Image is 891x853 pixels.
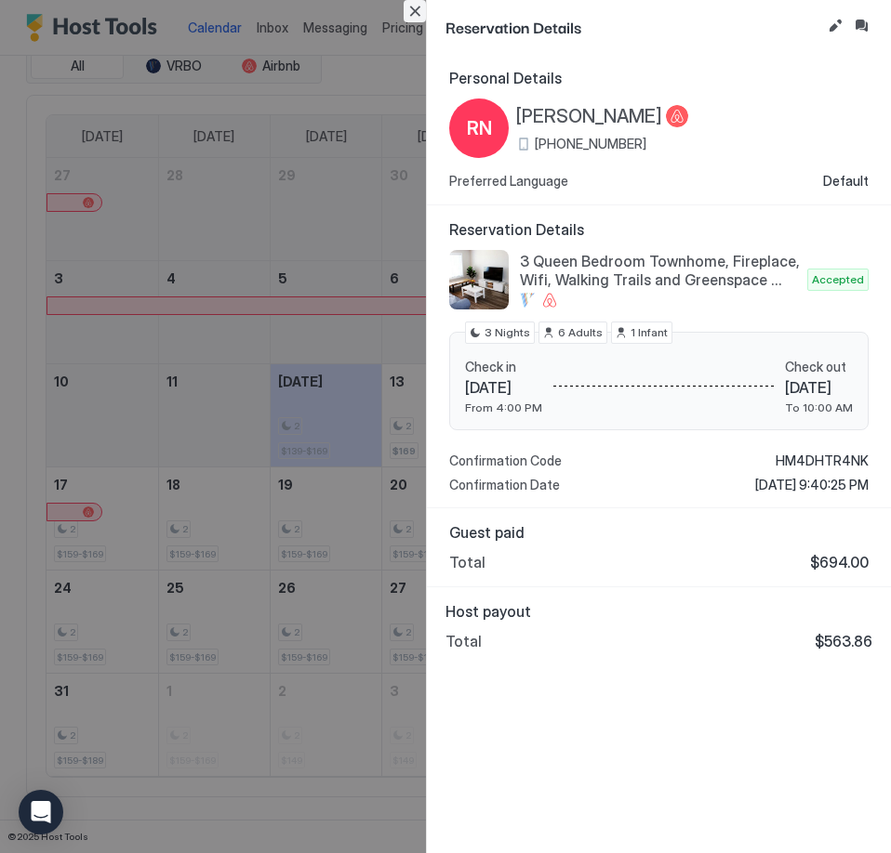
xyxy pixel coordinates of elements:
span: To 10:00 AM [785,400,853,414]
span: Reservation Details [445,15,820,38]
span: Total [449,553,485,571]
button: Inbox [850,15,872,37]
span: Total [445,632,482,650]
span: 1 Infant [631,324,668,341]
span: RN [467,114,492,142]
span: 3 Nights [485,324,530,341]
div: Open Intercom Messenger [19,790,63,834]
span: 6 Adults [558,324,603,341]
span: $563.86 [815,632,872,650]
span: HM4DHTR4NK [776,453,869,469]
div: listing image [449,250,509,309]
span: [PHONE_NUMBER] [535,136,646,152]
span: Preferred Language [449,173,568,190]
span: Guest paid [449,523,869,542]
span: 3 Queen Bedroom Townhome, Fireplace, Wifi, Walking Trails and Greenspace nearby [520,252,800,289]
span: Host payout [445,602,872,621]
span: From 4:00 PM [465,400,542,414]
span: [DATE] [785,378,853,397]
span: Check in [465,359,542,375]
span: [PERSON_NAME] [516,105,662,128]
span: Reservation Details [449,220,869,239]
span: $694.00 [810,553,869,571]
span: Accepted [812,271,864,288]
button: Edit reservation [824,15,846,37]
span: Confirmation Code [449,453,562,469]
span: [DATE] 9:40:25 PM [755,477,869,493]
span: [DATE] [465,378,542,397]
span: Default [823,173,869,190]
span: Confirmation Date [449,477,560,493]
span: Personal Details [449,69,869,87]
span: Check out [785,359,853,375]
